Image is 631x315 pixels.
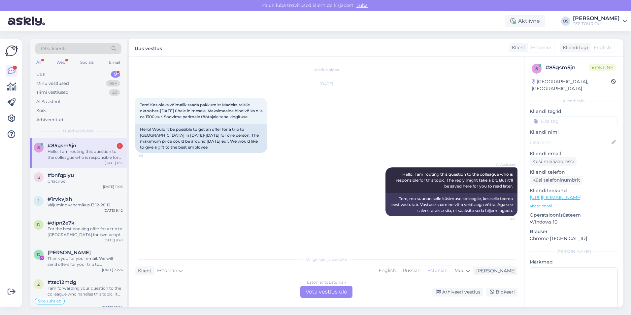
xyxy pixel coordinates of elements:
[102,305,123,310] div: [DATE] 23:20
[375,266,399,276] div: English
[530,249,618,255] div: [PERSON_NAME]
[135,43,162,52] label: Uus vestlus
[573,16,620,21] div: [PERSON_NAME]
[454,267,465,273] span: Muu
[530,139,610,146] input: Lisa nimi
[530,169,618,176] p: Kliendi telefon
[486,288,517,297] div: Blokeeri
[530,116,618,126] input: Lisa tag
[432,288,483,297] div: Arhiveeri vestlus
[48,220,75,226] span: #dipn2e7k
[385,193,517,216] div: Tere, ma suunan selle küsimuse kolleegile, kes selle teema eest vastutab. Vastuse saamine võib ve...
[573,16,627,26] a: [PERSON_NAME]TEZ TOUR OÜ
[530,228,618,235] p: Brauser
[530,150,618,157] p: Kliendi email
[36,117,63,123] div: Arhiveeritud
[111,71,120,78] div: 9
[491,162,515,167] span: AI Assistent
[530,219,618,226] p: Windows 10
[530,108,618,115] p: Kliendi tag'id
[48,250,91,256] span: Diana Lepik
[48,256,123,267] div: Thank you for your email. We will send offers for your trip to [GEOGRAPHIC_DATA] to your email. I...
[474,267,515,274] div: [PERSON_NAME]
[530,194,581,200] a: [URL][DOMAIN_NAME]
[48,143,76,149] span: #85gsm5jn
[424,266,451,276] div: Estonian
[109,89,120,96] div: 22
[530,212,618,219] p: Operatsioonisüsteem
[137,153,162,158] span: 11:11
[505,15,545,27] div: Aktiivne
[530,203,618,209] p: Vaata edasi ...
[530,129,618,136] p: Kliendi nimi
[48,196,72,202] span: #1rvkvjxh
[48,202,123,208] div: Väljumine vahemikus 13.12-28.12.
[48,149,123,160] div: Hello, I am routing this question to the colleague who is responsible for this topic. The reply m...
[36,80,69,87] div: Minu vestlused
[530,235,618,242] p: Chrome [TECHNICAL_ID]
[560,44,588,51] div: Klienditugi
[48,178,123,184] div: Спасибо
[37,252,40,257] span: D
[104,238,123,243] div: [DATE] 9:20
[37,222,40,227] span: d
[48,285,123,297] div: I am forwarding your question to the colleague who handles this topic. It may take some time for ...
[48,172,74,178] span: #bnfqplyu
[48,226,123,238] div: For the best booking offer for a trip to [GEOGRAPHIC_DATA] for two people starting on [DATE] for ...
[135,124,267,153] div: Hello! Would it be possible to get an offer for a trip to [GEOGRAPHIC_DATA] in [DATE]-[DATE] for ...
[530,187,618,194] p: Klienditeekond
[307,279,346,285] div: Estonian to Estonian
[105,160,123,165] div: [DATE] 11:11
[106,80,120,87] div: 99+
[573,21,620,26] div: TEZ TOUR OÜ
[37,145,40,150] span: 8
[117,143,123,149] div: 1
[532,78,611,92] div: [GEOGRAPHIC_DATA], [GEOGRAPHIC_DATA]
[37,175,40,180] span: b
[135,257,517,262] div: Valige keel ja vastake
[135,67,517,73] div: Vestlus algas
[103,184,123,189] div: [DATE] 11:05
[36,107,46,114] div: Kõik
[79,58,95,67] div: Socials
[36,89,69,96] div: Tiimi vestlused
[530,157,577,166] div: Küsi meiliaadressi
[354,2,370,8] span: Luba
[35,58,43,67] div: All
[36,71,45,78] div: Uus
[589,64,616,71] span: Online
[108,58,121,67] div: Email
[104,208,123,213] div: [DATE] 9:42
[561,17,570,26] div: OS
[509,44,525,51] div: Klient
[63,128,94,134] span: Uued vestlused
[38,198,39,203] span: 1
[48,279,76,285] span: #zsc12mdg
[157,267,177,274] span: Estonian
[38,299,61,303] span: Sille suhtleb
[530,176,583,185] div: Küsi telefoninumbrit
[37,282,40,287] span: z
[36,98,61,105] div: AI Assistent
[300,286,352,298] div: Võta vestlus üle
[135,267,151,274] div: Klient
[491,217,515,222] span: 11:11
[531,44,551,51] span: Estonian
[535,66,538,71] span: 8
[135,81,517,87] div: [DATE]
[5,45,18,57] img: Askly Logo
[546,64,589,72] div: # 85gsm5jn
[399,266,424,276] div: Russian
[140,102,264,119] span: Tere! Kas oleks võimalik saada pakkumist Madeira reisile oktoober-[DATE] ühele inimesele. Maksima...
[530,259,618,265] p: Märkmed
[396,172,514,189] span: Hello, I am routing this question to the colleague who is responsible for this topic. The reply m...
[102,267,123,272] div: [DATE] 23:26
[55,58,67,67] div: Web
[530,98,618,104] div: Kliendi info
[594,44,611,51] span: English
[41,45,67,52] span: Otsi kliente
